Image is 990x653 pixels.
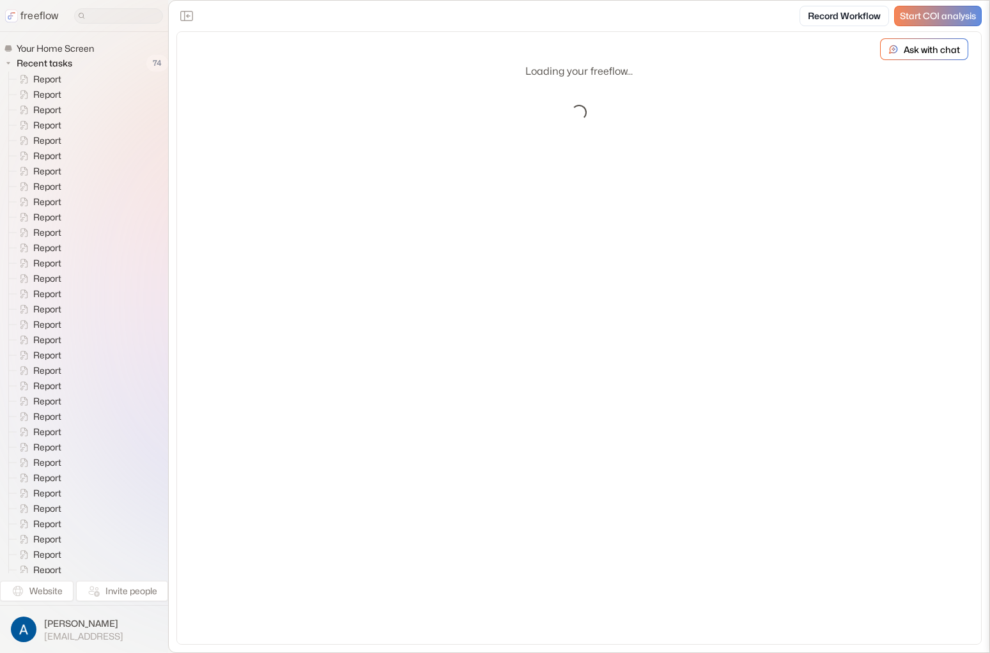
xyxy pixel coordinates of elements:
[14,57,76,70] span: Recent tasks
[31,533,65,546] span: Report
[31,564,65,576] span: Report
[9,501,66,516] a: Report
[9,486,66,501] a: Report
[9,179,66,194] a: Report
[9,148,66,164] a: Report
[31,380,65,392] span: Report
[31,119,65,132] span: Report
[31,257,65,270] span: Report
[904,43,960,56] p: Ask with chat
[31,134,65,147] span: Report
[31,472,65,484] span: Report
[31,180,65,193] span: Report
[31,426,65,438] span: Report
[9,562,66,578] a: Report
[9,225,66,240] a: Report
[9,271,66,286] a: Report
[31,196,65,208] span: Report
[31,364,65,377] span: Report
[9,210,66,225] a: Report
[9,256,66,271] a: Report
[31,88,65,101] span: Report
[31,441,65,454] span: Report
[894,6,982,26] a: Start COI analysis
[31,165,65,178] span: Report
[525,64,633,79] p: Loading your freeflow...
[9,332,66,348] a: Report
[5,8,59,24] a: freeflow
[31,303,65,316] span: Report
[31,318,65,331] span: Report
[9,72,66,87] a: Report
[31,487,65,500] span: Report
[31,334,65,346] span: Report
[9,118,66,133] a: Report
[8,613,160,645] button: [PERSON_NAME][EMAIL_ADDRESS]
[176,6,197,26] button: Close the sidebar
[146,55,168,72] span: 74
[31,349,65,362] span: Report
[31,104,65,116] span: Report
[44,631,123,642] span: [EMAIL_ADDRESS]
[14,42,98,55] span: Your Home Screen
[9,363,66,378] a: Report
[11,617,36,642] img: profile
[9,317,66,332] a: Report
[4,56,77,71] button: Recent tasks
[9,348,66,363] a: Report
[9,440,66,455] a: Report
[9,194,66,210] a: Report
[9,133,66,148] a: Report
[9,240,66,256] a: Report
[900,11,976,22] span: Start COI analysis
[76,581,168,601] button: Invite people
[9,164,66,179] a: Report
[9,516,66,532] a: Report
[9,87,66,102] a: Report
[9,102,66,118] a: Report
[9,302,66,317] a: Report
[31,548,65,561] span: Report
[31,272,65,285] span: Report
[20,8,59,24] p: freeflow
[9,378,66,394] a: Report
[31,226,65,239] span: Report
[4,42,99,55] a: Your Home Screen
[9,394,66,409] a: Report
[9,286,66,302] a: Report
[31,518,65,530] span: Report
[9,470,66,486] a: Report
[31,211,65,224] span: Report
[9,532,66,547] a: Report
[44,617,123,630] span: [PERSON_NAME]
[9,455,66,470] a: Report
[31,288,65,300] span: Report
[31,395,65,408] span: Report
[31,456,65,469] span: Report
[9,424,66,440] a: Report
[800,6,889,26] a: Record Workflow
[31,410,65,423] span: Report
[31,242,65,254] span: Report
[9,409,66,424] a: Report
[31,150,65,162] span: Report
[31,502,65,515] span: Report
[9,547,66,562] a: Report
[31,73,65,86] span: Report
